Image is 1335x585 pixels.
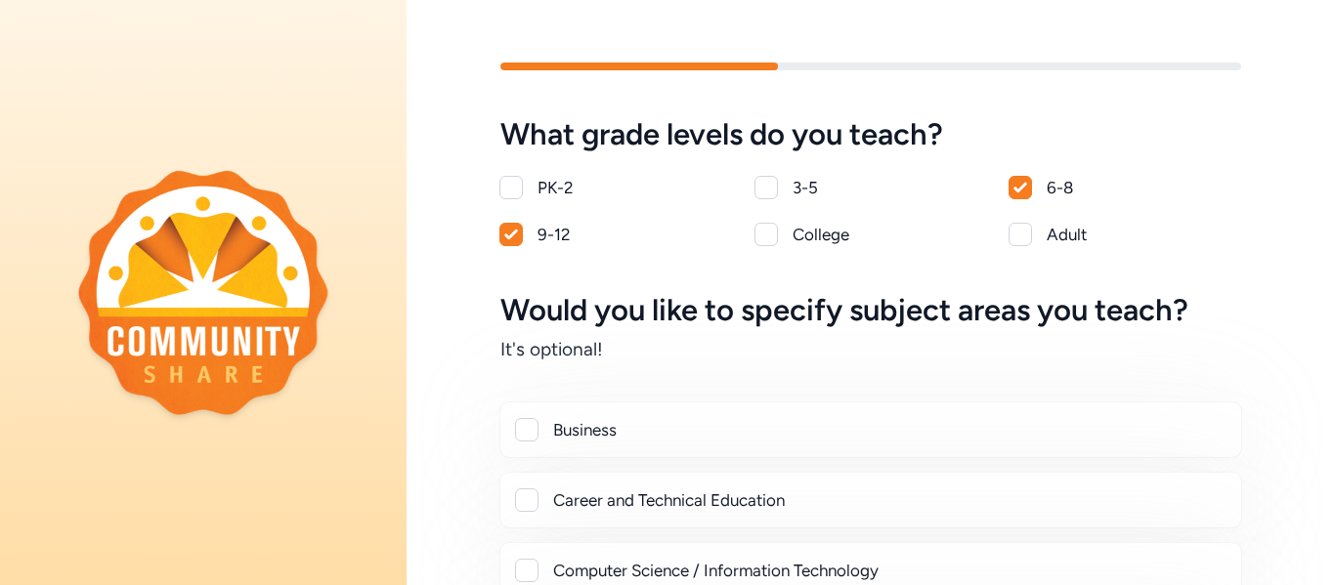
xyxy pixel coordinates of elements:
[553,418,1226,441] div: Business
[1047,223,1241,246] div: Adult
[500,293,1241,328] h5: Would you like to specify subject areas you teach?
[500,117,1241,152] h5: What grade levels do you teach?
[553,488,1226,512] div: Career and Technical Education
[500,336,1241,363] h6: It's optional!
[793,223,987,246] div: College
[78,170,328,414] img: logo
[553,559,1226,582] div: Computer Science / Information Technology
[538,223,732,246] div: 9-12
[538,176,732,199] div: PK-2
[1047,176,1241,199] div: 6-8
[793,176,987,199] div: 3-5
